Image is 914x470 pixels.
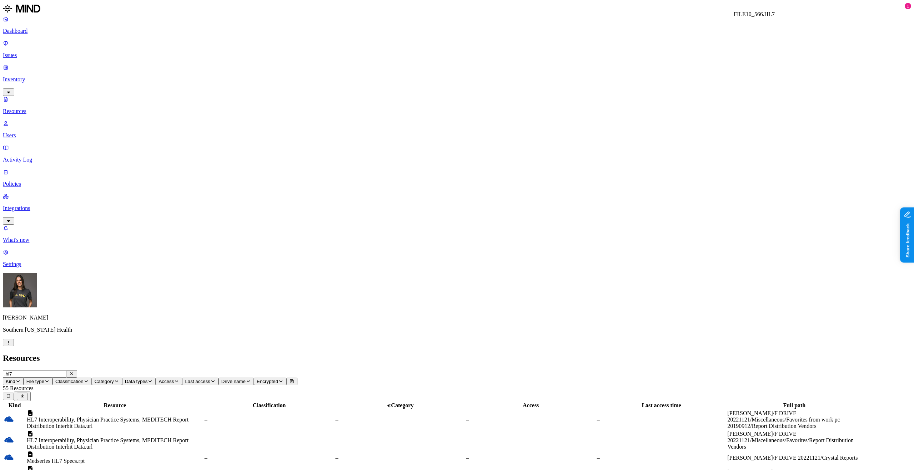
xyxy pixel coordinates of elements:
span: – [597,455,600,461]
p: Inventory [3,76,911,83]
div: [PERSON_NAME]/F DRIVE 20221121/Crystal Reports [727,455,861,461]
div: HL7 Interoperability, Physician Practice Systems, MEDITECH Report Distribution Interbit Data.url [27,437,203,450]
span: – [597,417,600,423]
img: MIND [3,3,40,14]
span: – [205,417,207,423]
span: Classification [55,379,84,384]
p: What's new [3,237,911,243]
div: Resource [27,402,203,409]
div: Kind [4,402,25,409]
div: Full path [727,402,861,409]
div: [PERSON_NAME]/F DRIVE 20221121/Miscellaneous/Favorites/Report Distribution Vendors [727,431,861,450]
img: onedrive.svg [4,452,14,462]
div: Access [466,402,596,409]
span: – [466,437,469,443]
p: Activity Log [3,157,911,163]
span: – [466,417,469,423]
img: onedrive.svg [4,435,14,445]
span: Kind [6,379,15,384]
span: File type [26,379,44,384]
span: Data types [125,379,148,384]
span: Drive name [221,379,246,384]
p: Integrations [3,205,911,211]
span: – [597,437,600,443]
span: Access [159,379,174,384]
span: – [466,455,469,461]
p: Settings [3,261,911,267]
span: Encrypted [257,379,278,384]
span: – [205,455,207,461]
div: FILE10_566.HL7 [734,11,775,17]
div: Classification [205,402,334,409]
span: Category [391,402,413,408]
div: 1 [905,3,911,9]
p: Resources [3,108,911,114]
p: Dashboard [3,28,911,34]
span: Last access [185,379,210,384]
h2: Resources [3,353,911,363]
img: Gal Cohen [3,273,37,307]
div: Last access time [597,402,726,409]
div: Medseries HL7 Specs.rpt [27,458,203,464]
p: Policies [3,181,911,187]
div: [PERSON_NAME]/F DRIVE 20221121/Miscellaneous/Favorites from work pc 20190912/Report Distribution ... [727,410,861,429]
div: HL7 Interoperability, Physician Practice Systems, MEDITECH Report Distribution Interbit Data.url [27,417,203,429]
img: onedrive.svg [4,414,14,424]
span: – [336,437,338,443]
p: Southern [US_STATE] Health [3,327,911,333]
p: Issues [3,52,911,58]
p: Users [3,132,911,139]
span: – [336,417,338,423]
span: – [336,455,338,461]
span: Category [95,379,114,384]
span: 55 Resources [3,385,34,391]
input: Search [3,370,66,378]
span: – [205,437,207,443]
